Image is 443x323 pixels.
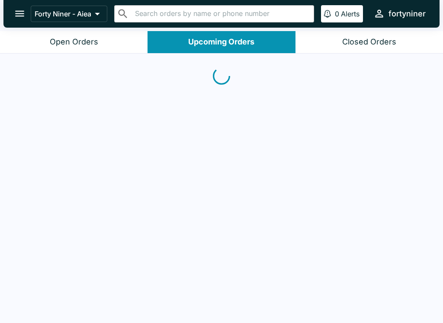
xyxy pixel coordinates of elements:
div: Closed Orders [342,37,396,47]
div: Open Orders [50,37,98,47]
div: fortyniner [388,9,426,19]
p: 0 [335,9,339,18]
input: Search orders by name or phone number [132,8,310,20]
button: Forty Niner - Aiea [31,6,107,22]
button: fortyniner [370,4,429,23]
div: Upcoming Orders [188,37,254,47]
p: Forty Niner - Aiea [35,9,91,18]
button: open drawer [9,3,31,25]
p: Alerts [341,9,360,18]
